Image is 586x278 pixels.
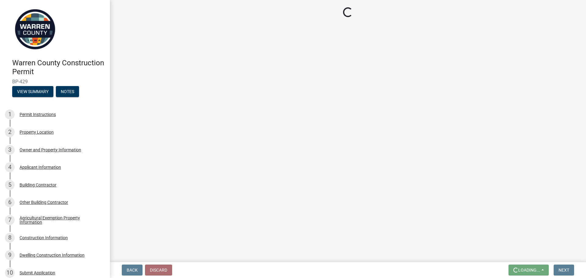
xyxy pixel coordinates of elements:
[5,145,15,155] div: 3
[5,215,15,225] div: 7
[20,253,85,257] div: Dwelling Construction Information
[20,130,54,134] div: Property Location
[5,180,15,190] div: 5
[127,268,138,273] span: Back
[12,86,53,97] button: View Summary
[56,89,79,94] wm-modal-confirm: Notes
[508,265,549,276] button: Loading...
[12,59,105,76] h4: Warren County Construction Permit
[12,6,58,52] img: Warren County, Iowa
[554,265,574,276] button: Next
[20,216,100,224] div: Agricultural Exemption Property Information
[20,236,68,240] div: Construction Information
[559,268,569,273] span: Next
[12,79,98,85] span: BP-429
[145,265,172,276] button: Discard
[122,265,143,276] button: Back
[5,250,15,260] div: 9
[20,148,81,152] div: Owner and Property Information
[5,127,15,137] div: 2
[56,86,79,97] button: Notes
[5,110,15,119] div: 1
[20,183,56,187] div: Building Contractor
[20,112,56,117] div: Permit Instructions
[518,268,540,273] span: Loading...
[12,89,53,94] wm-modal-confirm: Summary
[5,197,15,207] div: 6
[5,162,15,172] div: 4
[20,200,68,204] div: Other Building Contractor
[20,271,55,275] div: Submit Application
[5,268,15,278] div: 10
[5,233,15,243] div: 8
[20,165,61,169] div: Applicant Information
